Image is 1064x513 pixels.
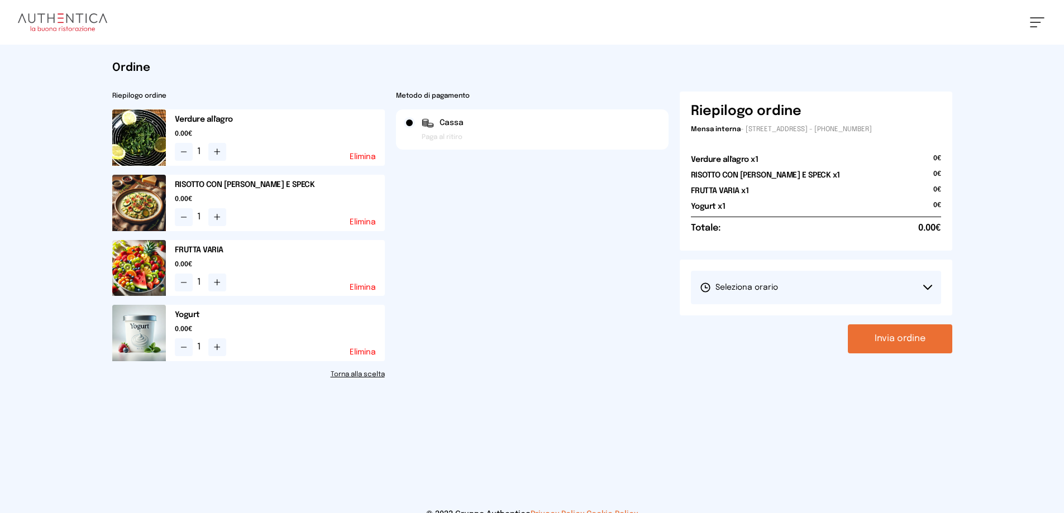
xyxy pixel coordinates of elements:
button: Elimina [350,153,376,161]
span: 1 [197,210,204,224]
h2: RISOTTO CON [PERSON_NAME] E SPECK [175,179,385,190]
img: media [112,240,166,296]
span: Mensa interna [691,126,741,133]
span: 0€ [933,201,941,217]
h2: Yogurt [175,309,385,320]
span: 1 [197,276,204,289]
h2: Yogurt x1 [691,201,726,212]
h2: Metodo di pagamento [396,92,669,100]
button: Elimina [350,348,376,356]
span: 1 [197,145,204,159]
span: Cassa [440,117,464,128]
span: 0.00€ [175,130,385,138]
span: Seleziona orario [700,282,778,293]
img: media [112,109,166,166]
h2: Riepilogo ordine [112,92,385,100]
h6: Riepilogo ordine [691,103,801,121]
span: 0.00€ [175,195,385,204]
span: 0.00€ [918,222,941,235]
img: media [112,305,166,361]
button: Seleziona orario [691,271,941,304]
h1: Ordine [112,60,952,76]
p: - [STREET_ADDRESS] - [PHONE_NUMBER] [691,125,941,134]
a: Torna alla scelta [112,370,385,379]
button: Elimina [350,218,376,226]
span: 0€ [933,154,941,170]
span: 0.00€ [175,325,385,334]
h2: Verdure all'agro [175,114,385,125]
button: Invia ordine [848,324,952,353]
span: 0€ [933,185,941,201]
img: logo.8f33a47.png [18,13,107,31]
button: Elimina [350,284,376,291]
h6: Totale: [691,222,721,235]
h2: RISOTTO CON [PERSON_NAME] E SPECK x1 [691,170,840,181]
h2: FRUTTA VARIA x1 [691,185,749,196]
img: media [112,175,166,231]
span: 0€ [933,170,941,185]
span: 0.00€ [175,260,385,269]
h2: Verdure all'agro x1 [691,154,758,165]
h2: FRUTTA VARIA [175,244,385,256]
span: 1 [197,341,204,354]
span: Paga al ritiro [422,133,462,142]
